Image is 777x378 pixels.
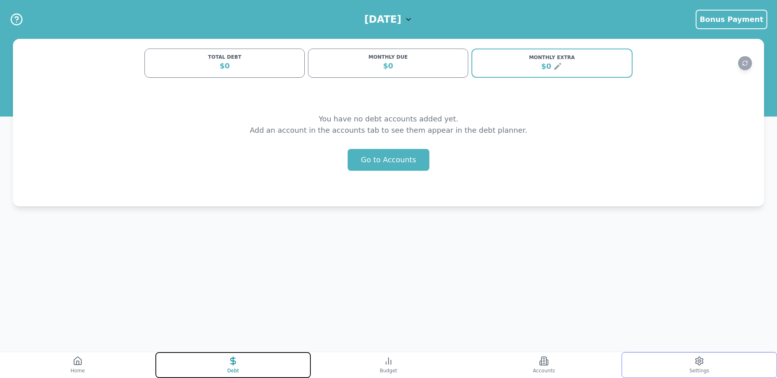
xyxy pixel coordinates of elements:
[466,352,622,378] button: Accounts
[533,367,555,374] span: Accounts
[250,113,527,136] p: You have no debt accounts added yet. Add an account in the accounts tab to see them appear in the...
[700,15,763,23] span: Bonus Payment
[689,367,709,374] span: Settings
[348,149,430,171] button: Go to Accounts
[311,352,466,378] button: Budget
[313,54,463,60] div: MONTHLY DUE
[150,54,299,60] div: TOTAL DEBT
[471,49,633,78] button: MONTHLY EXTRA$0
[150,60,299,72] div: $0
[155,352,311,378] button: Debt
[364,13,401,26] h1: [DATE]
[541,61,551,72] div: $0
[10,13,23,26] button: Help
[313,60,463,72] div: $0
[70,367,85,374] span: Home
[622,352,777,378] button: Settings
[477,54,627,61] div: MONTHLY EXTRA
[696,10,767,29] button: Bonus Payment
[738,56,752,70] button: Refresh data
[380,367,397,374] span: Budget
[227,367,239,374] span: Debt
